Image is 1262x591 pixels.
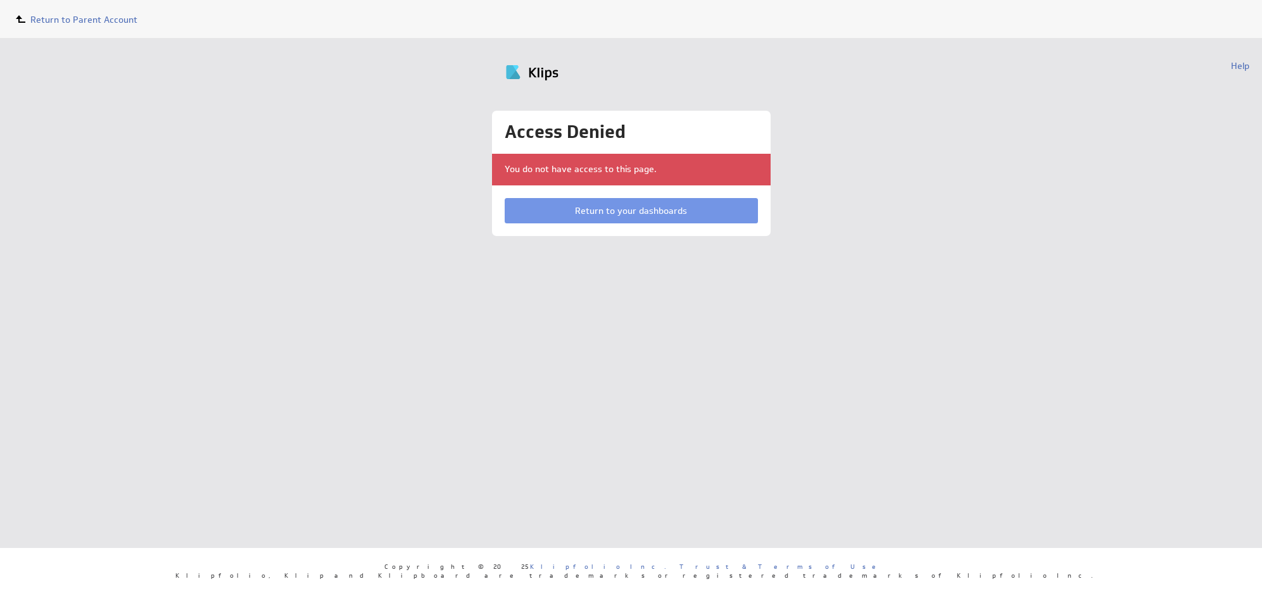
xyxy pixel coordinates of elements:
img: to-parent.svg [13,11,28,27]
p: You do not have access to this page. [505,163,758,176]
a: Return to Parent Account [13,11,137,27]
span: Return to Parent Account [30,14,137,25]
img: Klipfolio klips logo [505,60,617,89]
a: Help [1231,60,1249,72]
span: Klipfolio, Klip and Klipboard are trademarks or registered trademarks of Klipfolio Inc. [175,572,1093,578]
a: Return to your dashboards [505,198,758,223]
span: Copyright © 2025 [384,563,666,569]
a: Trust & Terms of Use [679,562,885,571]
a: Klipfolio Inc. [530,562,666,571]
h1: Access Denied [505,123,758,141]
